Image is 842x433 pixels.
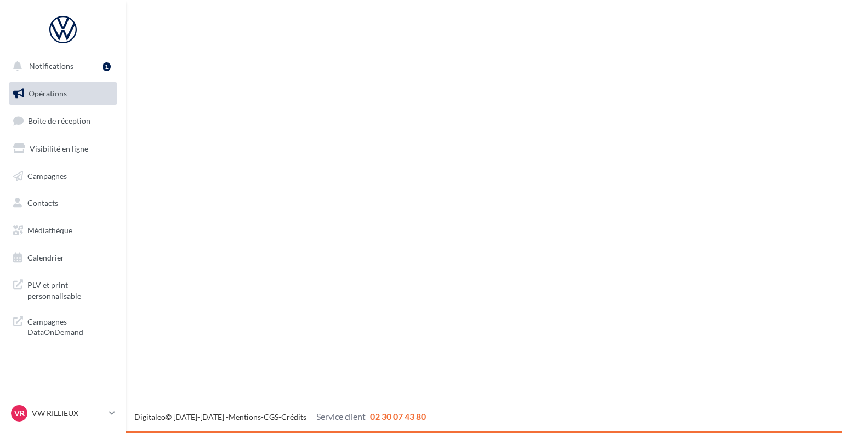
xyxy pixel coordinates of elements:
span: Calendrier [27,253,64,262]
button: Notifications 1 [7,55,115,78]
a: CGS [264,412,278,422]
a: PLV et print personnalisable [7,273,120,305]
span: Notifications [29,61,73,71]
a: VR VW RILLIEUX [9,403,117,424]
span: Visibilité en ligne [30,144,88,153]
span: Campagnes [27,171,67,180]
span: Service client [316,411,366,422]
span: Médiathèque [27,226,72,235]
a: Calendrier [7,246,120,269]
p: VW RILLIEUX [32,408,105,419]
span: Campagnes DataOnDemand [27,314,113,338]
a: Campagnes DataOnDemand [7,310,120,342]
a: Mentions [229,412,261,422]
span: PLV et print personnalisable [27,278,113,301]
span: Boîte de réception [28,116,90,125]
a: Digitaleo [134,412,166,422]
span: Opérations [29,89,67,98]
span: © [DATE]-[DATE] - - - [134,412,426,422]
span: VR [14,408,25,419]
a: Campagnes [7,165,120,188]
a: Médiathèque [7,219,120,242]
a: Opérations [7,82,120,105]
a: Visibilité en ligne [7,137,120,160]
a: Crédits [281,412,306,422]
span: Contacts [27,198,58,207]
a: Boîte de réception [7,109,120,132]
span: 02 30 07 43 80 [370,411,426,422]
a: Contacts [7,192,120,215]
div: 1 [103,62,111,71]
